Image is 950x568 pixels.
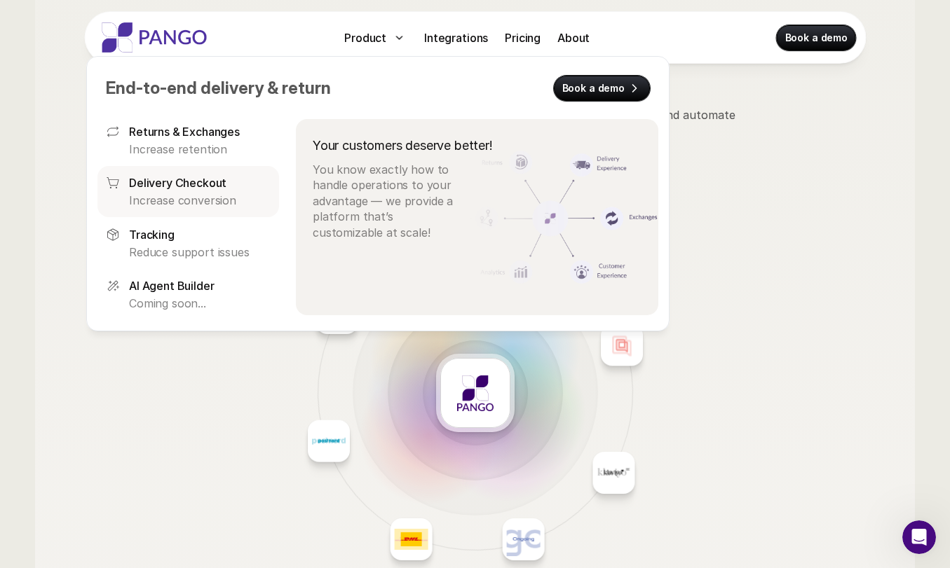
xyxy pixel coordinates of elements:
[129,244,271,259] p: Reduce support issues
[562,81,624,95] p: Book a demo
[313,136,493,155] p: Your customers deserve better!
[129,226,175,242] p: Tracking
[267,78,278,98] span: &
[129,141,271,157] p: Increase retention
[129,174,226,191] p: Delivery Checkout
[129,123,240,140] p: Returns & Exchanges
[129,193,271,208] p: Increase conversion
[424,29,488,46] p: Integrations
[201,78,264,98] span: delivery
[129,277,214,294] p: AI Agent Builder
[557,29,590,46] p: About
[419,27,494,49] a: Integrations
[513,529,534,550] img: Placeholder logo
[344,29,386,46] p: Product
[97,217,279,268] a: TrackingReduce support issues
[97,115,279,165] a: Returns & ExchangesIncrease retention
[785,31,848,45] p: Book a demo
[553,76,649,101] a: Book a demo
[129,296,271,311] p: Coming soon...
[318,431,339,452] img: Placeholder logo
[603,463,624,484] img: Placeholder logo
[505,29,541,46] p: Pricing
[106,78,197,98] span: End-to-end
[97,166,279,216] a: Delivery CheckoutIncrease conversion
[313,162,464,240] p: You know exactly how to handle operations to your advantage — we provide a platform that’s custom...
[282,78,331,98] span: return
[457,375,494,411] img: Placeholder logo
[611,335,632,356] img: Placeholder logo
[400,529,421,550] img: Placeholder logo
[902,520,936,554] iframe: Intercom live chat
[552,27,595,49] a: About
[777,25,856,50] a: Book a demo
[499,27,546,49] a: Pricing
